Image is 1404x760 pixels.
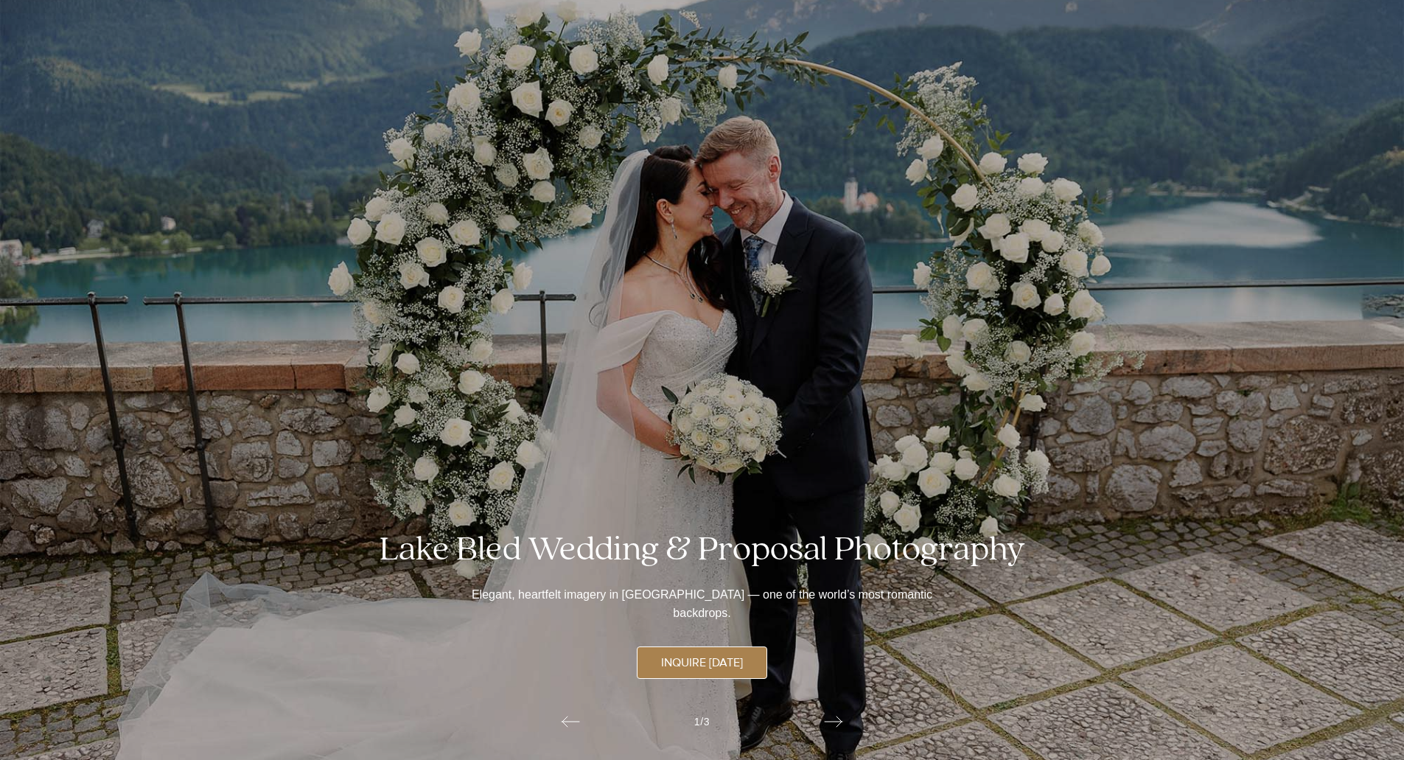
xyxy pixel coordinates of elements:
[694,714,710,729] span: 1 / 3
[380,532,1025,568] div: Lake Bled Wedding & Proposal Photography
[443,585,962,623] p: Elegant, heartfelt imagery in [GEOGRAPHIC_DATA] — one of the world’s most romantic backdrops.
[637,646,767,679] a: Inquire [DATE]
[733,707,934,736] button: Next slide
[470,707,671,736] button: Previous slide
